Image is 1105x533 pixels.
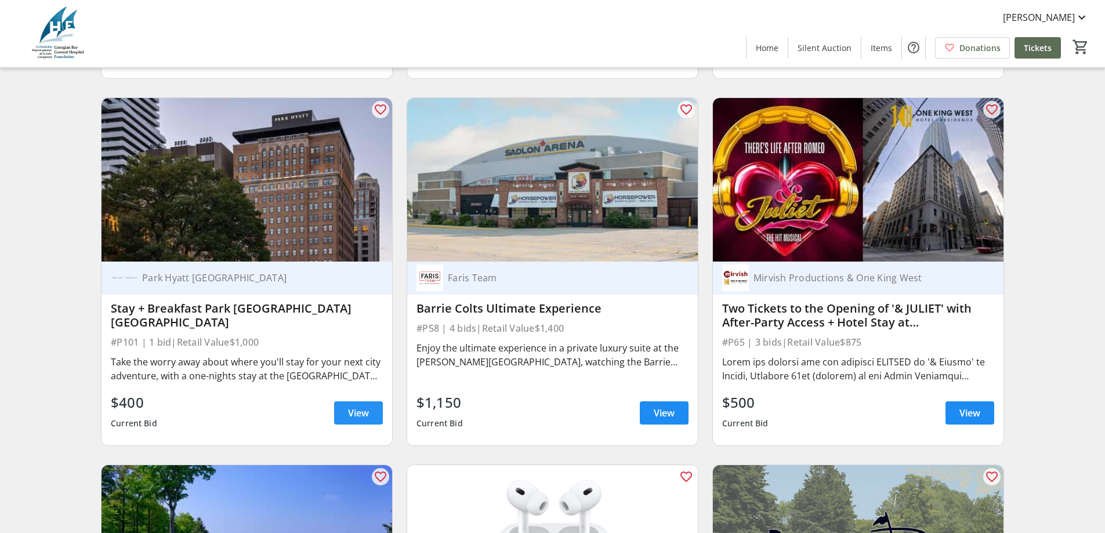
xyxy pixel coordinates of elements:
div: $400 [111,392,157,413]
a: Silent Auction [788,37,861,59]
div: $1,150 [416,392,463,413]
span: Silent Auction [798,42,852,54]
div: #P65 | 3 bids | Retail Value $875 [722,334,994,350]
span: View [654,406,675,420]
img: Faris Team [416,264,443,291]
mat-icon: favorite_outline [374,103,387,117]
div: Park Hyatt [GEOGRAPHIC_DATA] [137,272,369,284]
span: [PERSON_NAME] [1003,10,1075,24]
div: Current Bid [416,413,463,434]
a: View [334,401,383,425]
span: View [959,406,980,420]
mat-icon: favorite_outline [985,470,999,484]
button: Cart [1070,37,1091,57]
div: Mirvish Productions & One King West [749,272,980,284]
button: Help [902,36,925,59]
span: Donations [959,42,1001,54]
div: Take the worry away about where you'll stay for your next city adventure, with a one-nights stay ... [111,355,383,383]
span: Tickets [1024,42,1052,54]
div: Current Bid [722,413,769,434]
a: View [640,401,689,425]
img: Two Tickets to the Opening of '& JULIET' with After-Party Access + Hotel Stay at One King West [713,98,1003,262]
mat-icon: favorite_outline [985,103,999,117]
div: Lorem ips dolorsi ame con adipisci ELITSED do '& Eiusmo' te Incidi, Utlabore 61et (dolorem) al en... [722,355,994,383]
a: Home [747,37,788,59]
a: Tickets [1015,37,1061,59]
a: Items [861,37,901,59]
div: Current Bid [111,413,157,434]
img: Park Hyatt Toronto [111,264,137,291]
button: [PERSON_NAME] [994,8,1098,27]
a: View [945,401,994,425]
div: Two Tickets to the Opening of '& JULIET' with After-Party Access + Hotel Stay at [GEOGRAPHIC_DATA] [722,302,994,329]
div: Stay + Breakfast Park [GEOGRAPHIC_DATA] [GEOGRAPHIC_DATA] [111,302,383,329]
div: Faris Team [443,272,675,284]
mat-icon: favorite_outline [679,470,693,484]
span: Home [756,42,778,54]
div: $500 [722,392,769,413]
span: Items [871,42,892,54]
span: View [348,406,369,420]
img: Barrie Colts Ultimate Experience [407,98,698,262]
img: Stay + Breakfast Park Hyatt Toronto [102,98,392,262]
img: Mirvish Productions & One King West [722,264,749,291]
div: #P101 | 1 bid | Retail Value $1,000 [111,334,383,350]
img: Georgian Bay General Hospital Foundation's Logo [7,5,110,63]
mat-icon: favorite_outline [679,103,693,117]
mat-icon: favorite_outline [374,470,387,484]
div: Barrie Colts Ultimate Experience [416,302,689,316]
a: Donations [935,37,1010,59]
div: #P58 | 4 bids | Retail Value $1,400 [416,320,689,336]
div: Enjoy the ultimate experience in a private luxury suite at the [PERSON_NAME][GEOGRAPHIC_DATA], wa... [416,341,689,369]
